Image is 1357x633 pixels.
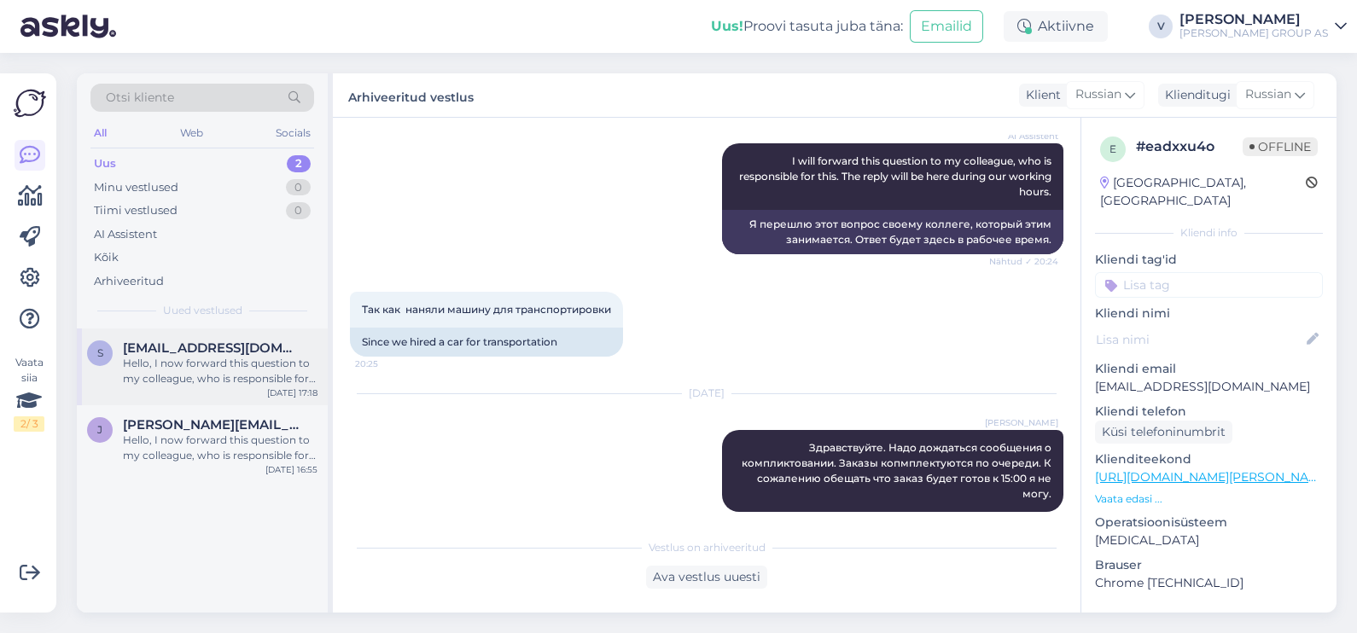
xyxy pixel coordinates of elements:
div: V [1149,15,1173,38]
span: Здравствуйте. Надо дождаться сообщения о компликтовании. Заказы копмплектуются по очереди. К сожа... [742,441,1054,500]
div: # eadxxu4o [1136,136,1243,157]
div: [DATE] 17:18 [267,386,317,399]
span: Offline [1243,137,1318,156]
div: [GEOGRAPHIC_DATA], [GEOGRAPHIC_DATA] [1100,174,1306,210]
span: Vestlus on arhiveeritud [649,540,766,555]
span: s [97,346,103,359]
span: Uued vestlused [163,303,242,318]
p: Brauser [1095,556,1323,574]
span: e [1109,142,1116,155]
span: jelena.ponomarjova@gmail.com [123,417,300,433]
label: Arhiveeritud vestlus [348,84,474,107]
span: stenwald@hotmail.com [123,340,300,356]
div: Klient [1019,86,1061,104]
p: [MEDICAL_DATA] [1095,531,1323,549]
p: Vaata edasi ... [1095,491,1323,507]
span: Nähtud ✓ 20:24 [989,255,1058,268]
span: AI Assistent [994,130,1058,142]
p: Operatsioonisüsteem [1095,514,1323,531]
span: 8:05 [994,513,1058,526]
div: 2 [287,155,311,172]
input: Lisa nimi [1096,330,1303,349]
div: Я перешлю этот вопрос своему коллеге, который этим занимается. Ответ будет здесь в рабочее время. [722,210,1063,254]
button: Emailid [910,10,983,43]
p: Kliendi tag'id [1095,251,1323,269]
div: Minu vestlused [94,179,178,196]
div: [PERSON_NAME] [1095,609,1323,624]
p: [EMAIL_ADDRESS][DOMAIN_NAME] [1095,378,1323,396]
div: [PERSON_NAME] [1179,13,1328,26]
span: Russian [1245,85,1291,104]
p: Kliendi nimi [1095,305,1323,322]
div: AI Assistent [94,226,157,243]
p: Kliendi telefon [1095,403,1323,421]
span: [PERSON_NAME] [985,416,1058,429]
span: 20:25 [355,357,419,370]
div: Tiimi vestlused [94,202,178,219]
div: [PERSON_NAME] GROUP AS [1179,26,1328,40]
div: Kliendi info [1095,225,1323,241]
div: Kõik [94,249,119,266]
span: Russian [1075,85,1121,104]
p: Kliendi email [1095,360,1323,378]
span: Так как наняли машину для транспортировки [362,303,611,316]
a: [PERSON_NAME][PERSON_NAME] GROUP AS [1179,13,1347,40]
div: 0 [286,179,311,196]
a: [URL][DOMAIN_NAME][PERSON_NAME] [1095,469,1331,485]
span: j [97,423,102,436]
div: Hello, I now forward this question to my colleague, who is responsible for this. The reply will b... [123,356,317,386]
img: Askly Logo [14,87,46,119]
div: Küsi telefoninumbrit [1095,421,1232,444]
div: Web [177,122,207,144]
div: 2 / 3 [14,416,44,432]
span: Otsi kliente [106,89,174,107]
p: Klienditeekond [1095,450,1323,468]
div: All [90,122,110,144]
div: Hello, I now forward this question to my colleague, who is responsible for this. The reply will b... [123,433,317,463]
input: Lisa tag [1095,272,1323,298]
div: Klienditugi [1158,86,1231,104]
div: 0 [286,202,311,219]
div: Vaata siia [14,355,44,432]
div: Arhiveeritud [94,273,164,290]
div: [DATE] [350,386,1063,401]
div: Since we hired a car for transportation [350,328,623,357]
div: [DATE] 16:55 [265,463,317,476]
p: Chrome [TECHNICAL_ID] [1095,574,1323,592]
div: Socials [272,122,314,144]
div: Uus [94,155,116,172]
div: Proovi tasuta juba täna: [711,16,903,37]
div: Aktiivne [1004,11,1108,42]
b: Uus! [711,18,743,34]
div: Ava vestlus uuesti [646,566,767,589]
span: I will forward this question to my colleague, who is responsible for this. The reply will be here... [739,154,1054,198]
